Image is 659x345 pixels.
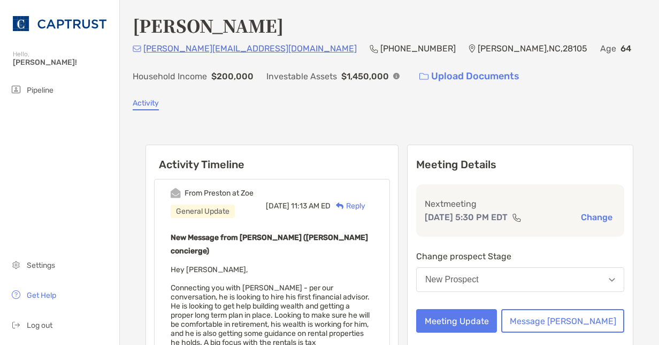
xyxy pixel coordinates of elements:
[27,261,55,270] span: Settings
[341,70,389,83] p: $1,450,000
[171,233,368,256] b: New Message from [PERSON_NAME] ([PERSON_NAME] concierge)
[419,73,428,80] img: button icon
[412,65,526,88] a: Upload Documents
[10,318,22,331] img: logout icon
[133,13,283,37] h4: [PERSON_NAME]
[10,258,22,271] img: settings icon
[331,200,365,212] div: Reply
[10,288,22,301] img: get-help icon
[266,201,289,211] span: [DATE]
[13,4,106,43] img: CAPTRUST Logo
[27,86,53,95] span: Pipeline
[600,42,616,55] p: Age
[133,46,141,52] img: Email Icon
[266,70,337,83] p: Investable Assets
[609,278,615,282] img: Open dropdown arrow
[469,44,476,53] img: Location Icon
[291,201,331,211] span: 11:13 AM ED
[425,197,616,211] p: Next meeting
[501,309,624,333] button: Message [PERSON_NAME]
[146,145,398,171] h6: Activity Timeline
[27,291,56,300] span: Get Help
[416,309,497,333] button: Meeting Update
[133,70,207,83] p: Household Income
[425,275,479,284] div: New Prospect
[171,205,235,218] div: General Update
[416,158,624,171] p: Meeting Details
[336,202,344,209] img: Reply icon
[578,212,616,223] button: Change
[370,44,378,53] img: Phone Icon
[211,70,254,83] p: $200,000
[512,213,522,222] img: communication type
[143,42,357,55] p: [PERSON_NAME][EMAIL_ADDRESS][DOMAIN_NAME]
[10,83,22,96] img: pipeline icon
[380,42,456,55] p: [PHONE_NUMBER]
[416,267,624,292] button: New Prospect
[185,189,254,198] div: From Preston at Zoe
[133,99,159,110] a: Activity
[425,211,508,224] p: [DATE] 5:30 PM EDT
[13,58,113,67] span: [PERSON_NAME]!
[478,42,587,55] p: [PERSON_NAME] , NC , 28105
[416,250,624,263] p: Change prospect Stage
[171,188,181,198] img: Event icon
[620,42,631,55] p: 64
[27,321,52,330] span: Log out
[393,73,400,79] img: Info Icon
